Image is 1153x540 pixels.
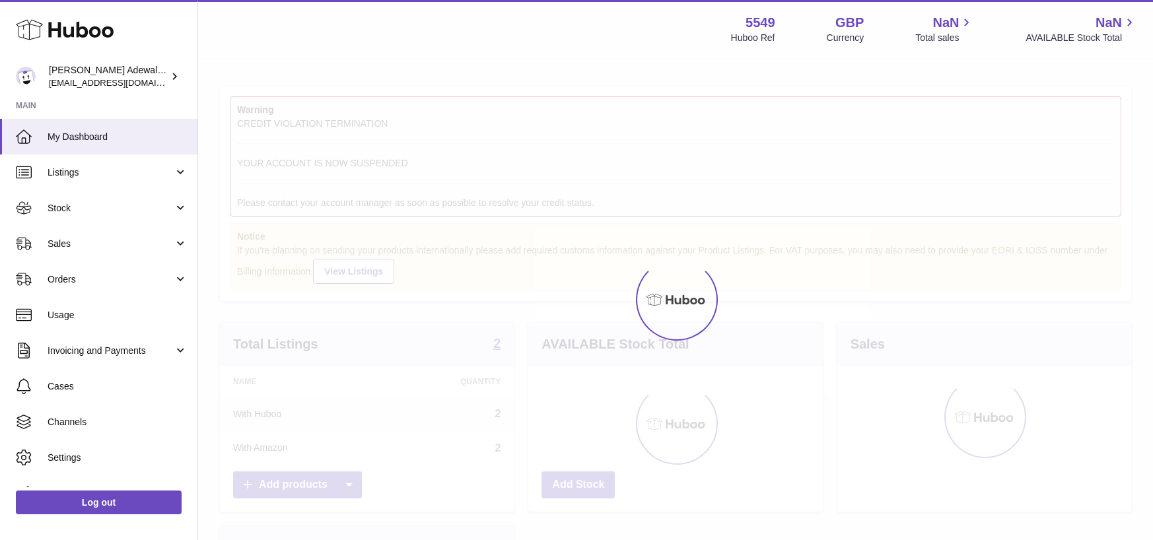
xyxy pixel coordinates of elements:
[48,309,188,321] span: Usage
[48,273,174,286] span: Orders
[48,487,188,500] span: Returns
[48,452,188,464] span: Settings
[48,131,188,143] span: My Dashboard
[48,345,174,357] span: Invoicing and Payments
[49,64,168,89] div: [PERSON_NAME] Adewalure
[915,32,974,44] span: Total sales
[48,416,188,428] span: Channels
[1026,14,1137,44] a: NaN AVAILABLE Stock Total
[48,202,174,215] span: Stock
[827,32,864,44] div: Currency
[49,77,194,88] span: [EMAIL_ADDRESS][DOMAIN_NAME]
[16,67,36,86] img: internalAdmin-5549@internal.huboo.com
[1096,14,1122,32] span: NaN
[932,14,959,32] span: NaN
[16,490,182,514] a: Log out
[835,14,864,32] strong: GBP
[915,14,974,44] a: NaN Total sales
[746,14,775,32] strong: 5549
[48,380,188,393] span: Cases
[1026,32,1137,44] span: AVAILABLE Stock Total
[48,238,174,250] span: Sales
[48,166,174,179] span: Listings
[731,32,775,44] div: Huboo Ref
